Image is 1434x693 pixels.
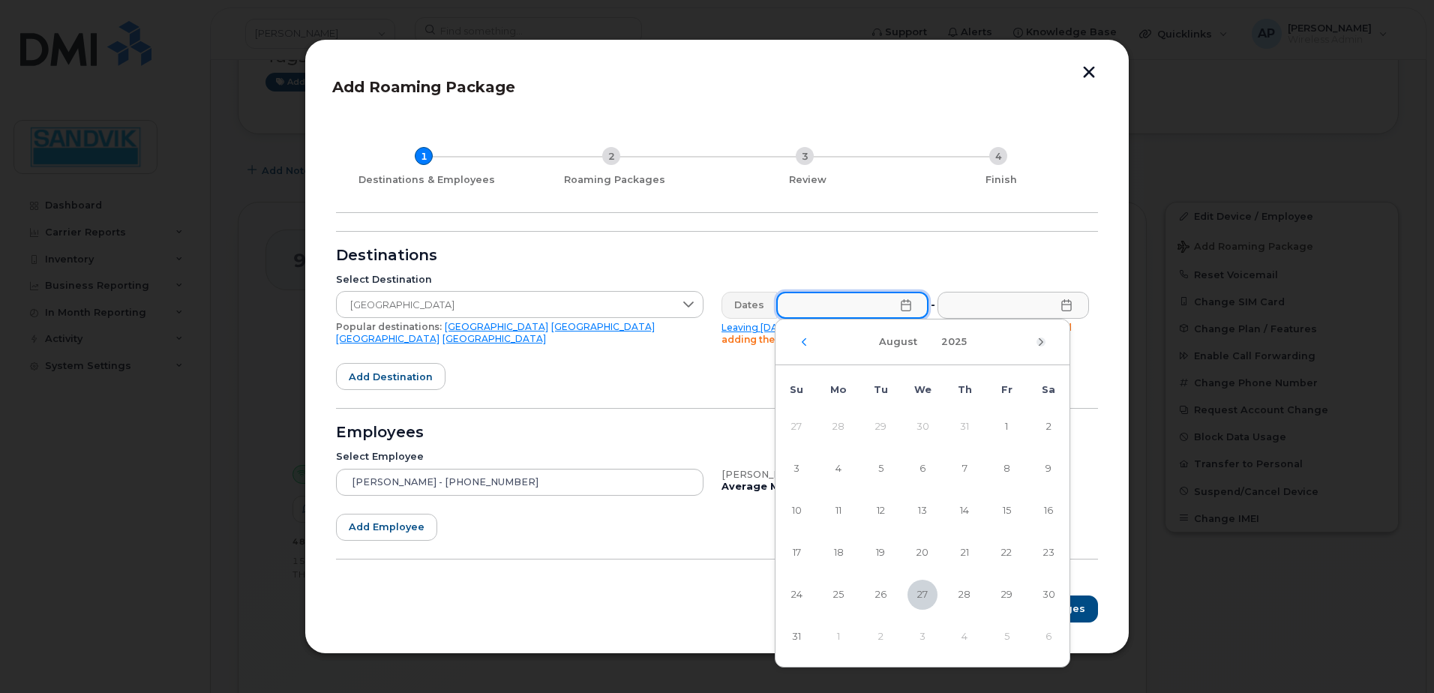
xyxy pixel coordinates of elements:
[949,454,979,484] span: 7
[817,574,859,616] td: 25
[1033,496,1063,526] span: 16
[907,580,937,610] span: 27
[985,616,1027,658] td: 5
[901,616,943,658] td: 3
[1027,448,1069,490] td: 9
[817,448,859,490] td: 4
[721,481,854,492] b: Average Monthly Usage:
[349,370,433,384] span: Add destination
[336,321,442,332] span: Popular destinations:
[721,469,1089,481] div: [PERSON_NAME], iPhone, Bell
[943,616,985,658] td: 4
[949,496,979,526] span: 14
[1042,384,1055,395] span: Sa
[775,616,817,658] td: 31
[775,448,817,490] td: 3
[901,532,943,574] td: 20
[830,384,847,395] span: Mo
[790,384,803,395] span: Su
[336,451,703,463] div: Select Employee
[817,616,859,658] td: 1
[865,580,895,610] span: 26
[901,406,943,448] td: 30
[949,538,979,568] span: 21
[1033,580,1063,610] span: 30
[717,174,898,186] div: Review
[602,147,620,165] div: 2
[859,532,901,574] td: 19
[1033,538,1063,568] span: 23
[781,454,811,484] span: 3
[775,574,817,616] td: 24
[445,321,548,332] a: [GEOGRAPHIC_DATA]
[914,384,931,395] span: We
[823,580,853,610] span: 25
[937,292,1089,319] input: Please fill out this field
[985,532,1027,574] td: 22
[985,448,1027,490] td: 8
[1033,412,1063,442] span: 2
[949,580,979,610] span: 28
[1036,337,1045,346] button: Next Month
[985,574,1027,616] td: 29
[817,490,859,532] td: 11
[907,454,937,484] span: 6
[349,520,424,534] span: Add employee
[336,363,445,390] button: Add destination
[943,532,985,574] td: 21
[991,454,1021,484] span: 8
[907,496,937,526] span: 13
[721,322,793,333] a: Leaving [DATE]
[775,406,817,448] td: 27
[859,448,901,490] td: 5
[901,448,943,490] td: 6
[796,147,814,165] div: 3
[1027,616,1069,658] td: 6
[928,292,938,319] div: -
[1027,574,1069,616] td: 30
[859,406,901,448] td: 29
[865,496,895,526] span: 12
[870,328,926,355] button: Choose Month
[1033,454,1063,484] span: 9
[910,174,1092,186] div: Finish
[721,322,1072,345] span: Please be aware due to time differences we recommend adding the package 1 day earlier to ensure n...
[991,496,1021,526] span: 15
[907,538,937,568] span: 20
[1027,490,1069,532] td: 16
[943,574,985,616] td: 28
[781,622,811,652] span: 31
[991,412,1021,442] span: 1
[989,147,1007,165] div: 4
[859,616,901,658] td: 2
[958,384,972,395] span: Th
[775,490,817,532] td: 10
[859,574,901,616] td: 26
[775,532,817,574] td: 17
[336,469,703,496] input: Search device
[523,174,705,186] div: Roaming Packages
[817,532,859,574] td: 18
[781,538,811,568] span: 17
[336,250,1098,262] div: Destinations
[932,328,976,355] button: Choose Year
[865,538,895,568] span: 19
[336,333,439,344] a: [GEOGRAPHIC_DATA]
[776,292,928,319] input: Please fill out this field
[859,490,901,532] td: 12
[823,496,853,526] span: 11
[943,406,985,448] td: 31
[823,538,853,568] span: 18
[1027,406,1069,448] td: 2
[332,78,515,96] span: Add Roaming Package
[1027,532,1069,574] td: 23
[901,490,943,532] td: 13
[799,337,808,346] button: Previous Month
[985,490,1027,532] td: 15
[943,490,985,532] td: 14
[985,406,1027,448] td: 1
[337,292,674,319] span: United Kingdom
[551,321,655,332] a: [GEOGRAPHIC_DATA]
[336,274,703,286] div: Select Destination
[991,580,1021,610] span: 29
